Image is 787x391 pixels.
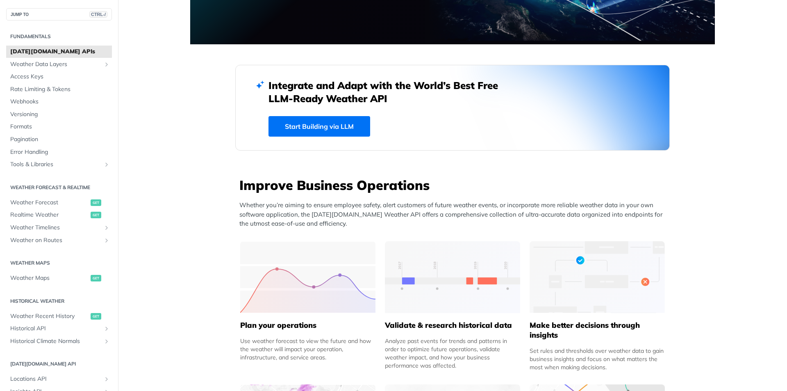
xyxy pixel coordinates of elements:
[10,98,110,106] span: Webhooks
[10,337,101,345] span: Historical Climate Normals
[6,146,112,158] a: Error Handling
[6,322,112,335] a: Historical APIShow subpages for Historical API
[6,158,112,171] a: Tools & LibrariesShow subpages for Tools & Libraries
[10,224,101,232] span: Weather Timelines
[10,73,110,81] span: Access Keys
[6,108,112,121] a: Versioning
[10,160,101,169] span: Tools & Libraries
[6,46,112,58] a: [DATE][DOMAIN_NAME] APIs
[10,325,101,333] span: Historical API
[103,376,110,382] button: Show subpages for Locations API
[10,375,101,383] span: Locations API
[6,373,112,385] a: Locations APIShow subpages for Locations API
[530,241,665,313] img: a22d113-group-496-32x.svg
[239,201,670,229] p: Whether you’re aiming to ensure employee safety, alert customers of future weather events, or inc...
[239,176,670,194] h3: Improve Business Operations
[103,224,110,231] button: Show subpages for Weather Timelines
[10,60,101,69] span: Weather Data Layers
[530,320,665,340] h5: Make better decisions through insights
[6,197,112,209] a: Weather Forecastget
[6,8,112,21] button: JUMP TOCTRL-/
[240,337,375,361] div: Use weather forecast to view the future and how the weather will impact your operation, infrastru...
[103,338,110,345] button: Show subpages for Historical Climate Normals
[10,85,110,94] span: Rate Limiting & Tokens
[530,347,665,371] div: Set rules and thresholds over weather data to gain business insights and focus on what matters th...
[6,297,112,305] h2: Historical Weather
[103,237,110,244] button: Show subpages for Weather on Routes
[6,360,112,368] h2: [DATE][DOMAIN_NAME] API
[10,211,89,219] span: Realtime Weather
[6,209,112,221] a: Realtime Weatherget
[6,121,112,133] a: Formats
[6,335,112,348] a: Historical Climate NormalsShow subpages for Historical Climate Normals
[10,274,89,282] span: Weather Maps
[268,116,370,137] a: Start Building via LLM
[103,325,110,332] button: Show subpages for Historical API
[6,259,112,267] h2: Weather Maps
[91,212,101,218] span: get
[6,58,112,71] a: Weather Data LayersShow subpages for Weather Data Layers
[103,161,110,168] button: Show subpages for Tools & Libraries
[10,110,110,119] span: Versioning
[10,135,110,144] span: Pagination
[6,33,112,40] h2: Fundamentals
[385,337,520,370] div: Analyze past events for trends and patterns in order to optimize future operations, validate weat...
[6,310,112,322] a: Weather Recent Historyget
[10,148,110,156] span: Error Handling
[385,320,520,330] h5: Validate & research historical data
[6,222,112,234] a: Weather TimelinesShow subpages for Weather Timelines
[91,275,101,281] span: get
[91,313,101,320] span: get
[6,234,112,247] a: Weather on RoutesShow subpages for Weather on Routes
[6,133,112,146] a: Pagination
[385,241,520,313] img: 13d7ca0-group-496-2.svg
[240,241,375,313] img: 39565e8-group-4962x.svg
[91,199,101,206] span: get
[6,96,112,108] a: Webhooks
[6,83,112,96] a: Rate Limiting & Tokens
[10,236,101,245] span: Weather on Routes
[268,79,510,105] h2: Integrate and Adapt with the World’s Best Free LLM-Ready Weather API
[6,272,112,284] a: Weather Mapsget
[10,312,89,320] span: Weather Recent History
[240,320,375,330] h5: Plan your operations
[10,199,89,207] span: Weather Forecast
[10,123,110,131] span: Formats
[6,184,112,191] h2: Weather Forecast & realtime
[89,11,107,18] span: CTRL-/
[103,61,110,68] button: Show subpages for Weather Data Layers
[10,48,110,56] span: [DATE][DOMAIN_NAME] APIs
[6,71,112,83] a: Access Keys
